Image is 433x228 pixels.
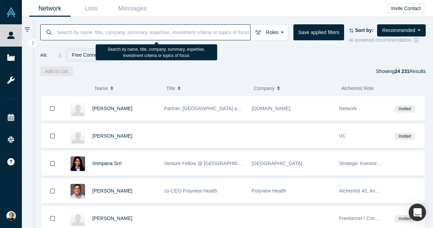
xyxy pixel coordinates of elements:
span: Alchemist Role [341,85,374,91]
strong: Sort by: [355,27,374,33]
button: Roles [250,24,289,40]
button: Bookmark [42,96,63,121]
span: [GEOGRAPHIC_DATA] [252,161,302,166]
span: Invited [395,215,414,222]
span: Title [166,81,175,96]
img: Gisella Tan's Profile Image [70,211,85,226]
button: Bookmark [42,179,63,203]
span: Network [339,106,357,111]
a: [PERSON_NAME] [92,215,132,221]
button: Add to List [40,66,73,76]
button: Title [166,81,247,96]
a: [PERSON_NAME] [92,133,132,139]
img: Dimitri Arges's Profile Image [70,184,85,198]
strong: 24 231 [394,68,409,74]
span: Results [394,68,426,74]
button: Company [254,81,334,96]
img: Jesse Morris's Profile Image [70,129,85,144]
button: Remove Filter [104,51,109,59]
span: Invited [395,133,414,140]
span: Company [254,81,275,96]
button: Bookmark [42,152,63,176]
a: Lists [70,0,112,17]
button: Bookmark [42,124,63,148]
a: Messages [112,0,153,17]
span: Partner, [GEOGRAPHIC_DATA] and [GEOGRAPHIC_DATA] [164,106,295,111]
a: Immpana Srri [92,161,122,166]
img: Akio Tanaka's Profile Image [70,101,85,116]
span: Invited [395,105,414,113]
img: Turo Pekari's Account [6,211,16,221]
span: All: [40,52,48,59]
img: Alchemist Vault Logo [6,7,16,17]
button: Name [95,81,159,96]
span: Name [95,81,108,96]
span: [DOMAIN_NAME] [252,106,291,111]
button: Invite Contact [386,3,426,13]
span: co-CEO Polyview Health [164,188,217,194]
button: Save applied filters [293,24,344,40]
div: Showing [376,66,426,76]
div: AI-powered recommendation [349,36,426,44]
button: Recommended [377,24,426,36]
img: Immpana Srri's Profile Image [70,156,85,171]
span: Venture Fellow @ [GEOGRAPHIC_DATA] [164,161,255,166]
a: [PERSON_NAME] [92,106,132,111]
a: [PERSON_NAME] [92,188,132,194]
input: Search by name, title, company, summary, expertise, investment criteria or topics of focus [56,24,250,40]
span: VC [339,133,346,139]
span: Polyview Health [252,188,286,194]
a: Network [29,0,70,17]
div: Free Connects [67,50,112,60]
span: Freelancer / Consultant [339,215,390,221]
